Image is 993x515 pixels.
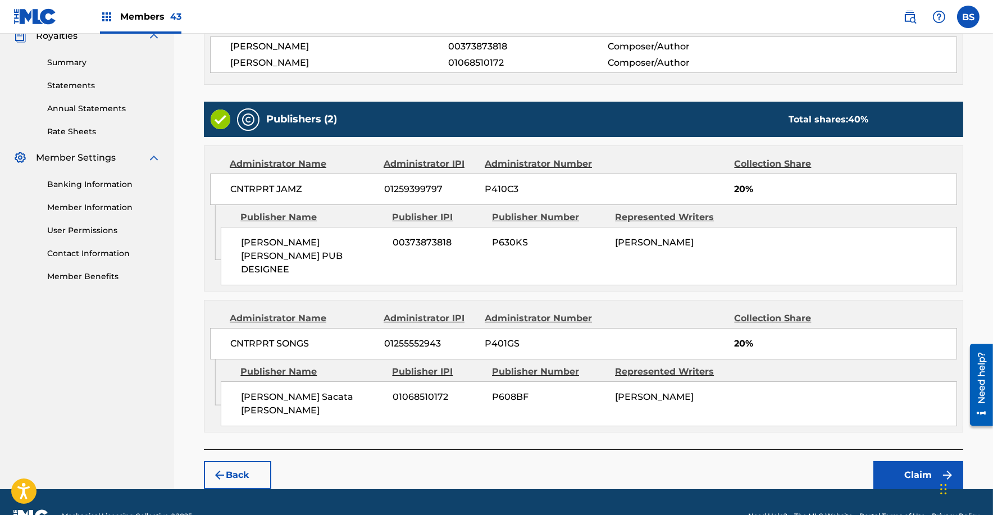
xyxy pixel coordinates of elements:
[485,157,601,171] div: Administrator Number
[615,391,694,402] span: [PERSON_NAME]
[615,237,694,248] span: [PERSON_NAME]
[100,10,113,24] img: Top Rightsholders
[204,461,271,489] button: Back
[392,211,484,224] div: Publisher IPI
[47,271,161,282] a: Member Benefits
[485,337,601,350] span: P401GS
[147,29,161,43] img: expand
[492,236,607,249] span: P630KS
[957,6,980,28] div: User Menu
[230,312,375,325] div: Administrator Name
[240,365,384,379] div: Publisher Name
[448,40,608,53] span: 00373873818
[393,390,484,404] span: 01068510172
[608,40,753,53] span: Composer/Author
[230,337,376,350] span: CNTRPRT SONGS
[384,157,476,171] div: Administrator IPI
[47,57,161,69] a: Summary
[962,339,993,430] iframe: Resource Center
[932,10,946,24] img: help
[170,11,181,22] span: 43
[242,113,255,126] img: Publishers
[492,390,607,404] span: P608BF
[147,151,161,165] img: expand
[734,312,843,325] div: Collection Share
[211,110,230,129] img: Valid
[615,211,730,224] div: Represented Writers
[241,390,384,417] span: [PERSON_NAME] Sacata [PERSON_NAME]
[241,236,384,276] span: [PERSON_NAME] [PERSON_NAME] PUB DESIGNEE
[47,202,161,213] a: Member Information
[448,56,608,70] span: 01068510172
[230,183,376,196] span: CNTRPRT JAMZ
[848,114,868,125] span: 40 %
[36,151,116,165] span: Member Settings
[903,10,917,24] img: search
[384,183,477,196] span: 01259399797
[928,6,950,28] div: Help
[384,312,476,325] div: Administrator IPI
[734,183,956,196] span: 20%
[47,179,161,190] a: Banking Information
[873,461,963,489] button: Claim
[937,461,993,515] iframe: Chat Widget
[13,151,27,165] img: Member Settings
[13,8,57,25] img: MLC Logo
[13,29,27,43] img: Royalties
[230,40,448,53] span: [PERSON_NAME]
[734,157,843,171] div: Collection Share
[213,468,226,482] img: 7ee5dd4eb1f8a8e3ef2f.svg
[734,337,956,350] span: 20%
[230,56,448,70] span: [PERSON_NAME]
[899,6,921,28] a: Public Search
[47,103,161,115] a: Annual Statements
[940,472,947,506] div: Drag
[485,312,601,325] div: Administrator Number
[230,157,375,171] div: Administrator Name
[384,337,477,350] span: 01255552943
[392,365,484,379] div: Publisher IPI
[615,365,730,379] div: Represented Writers
[492,211,607,224] div: Publisher Number
[789,113,868,126] div: Total shares:
[492,365,607,379] div: Publisher Number
[485,183,601,196] span: P410C3
[47,248,161,259] a: Contact Information
[47,80,161,92] a: Statements
[240,211,384,224] div: Publisher Name
[47,126,161,138] a: Rate Sheets
[608,56,753,70] span: Composer/Author
[36,29,78,43] span: Royalties
[47,225,161,236] a: User Permissions
[120,10,181,23] span: Members
[266,113,337,126] h5: Publishers (2)
[393,236,484,249] span: 00373873818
